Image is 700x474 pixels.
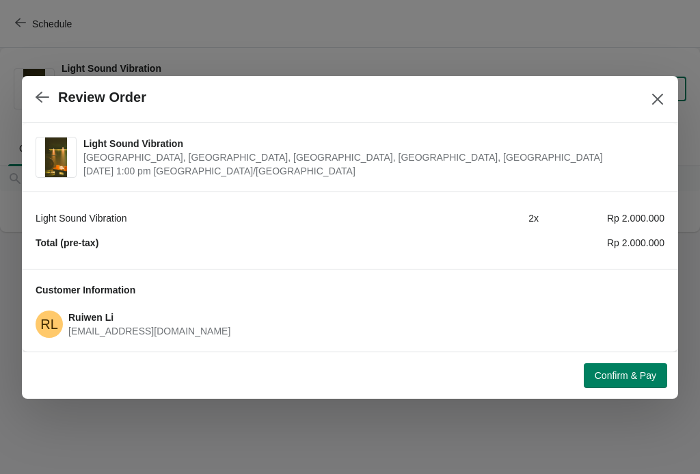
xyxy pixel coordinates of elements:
[539,236,664,250] div: Rp 2.000.000
[83,164,658,178] span: [DATE] 1:00 pm [GEOGRAPHIC_DATA]/[GEOGRAPHIC_DATA]
[645,87,670,111] button: Close
[45,137,68,177] img: Light Sound Vibration | Potato Head Suites & Studios, Jalan Petitenget, Seminyak, Badung Regency,...
[36,211,413,225] div: Light Sound Vibration
[83,137,658,150] span: Light Sound Vibration
[36,237,98,248] strong: Total (pre-tax)
[58,90,146,105] h2: Review Order
[36,311,63,338] span: Ruiwen
[68,312,113,323] span: Ruiwen Li
[539,211,664,225] div: Rp 2.000.000
[413,211,539,225] div: 2 x
[40,317,58,332] text: RL
[83,150,658,164] span: [GEOGRAPHIC_DATA], [GEOGRAPHIC_DATA], [GEOGRAPHIC_DATA], [GEOGRAPHIC_DATA], [GEOGRAPHIC_DATA]
[584,363,667,388] button: Confirm & Pay
[36,285,135,295] span: Customer Information
[68,326,230,337] span: [EMAIL_ADDRESS][DOMAIN_NAME]
[595,370,656,381] span: Confirm & Pay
